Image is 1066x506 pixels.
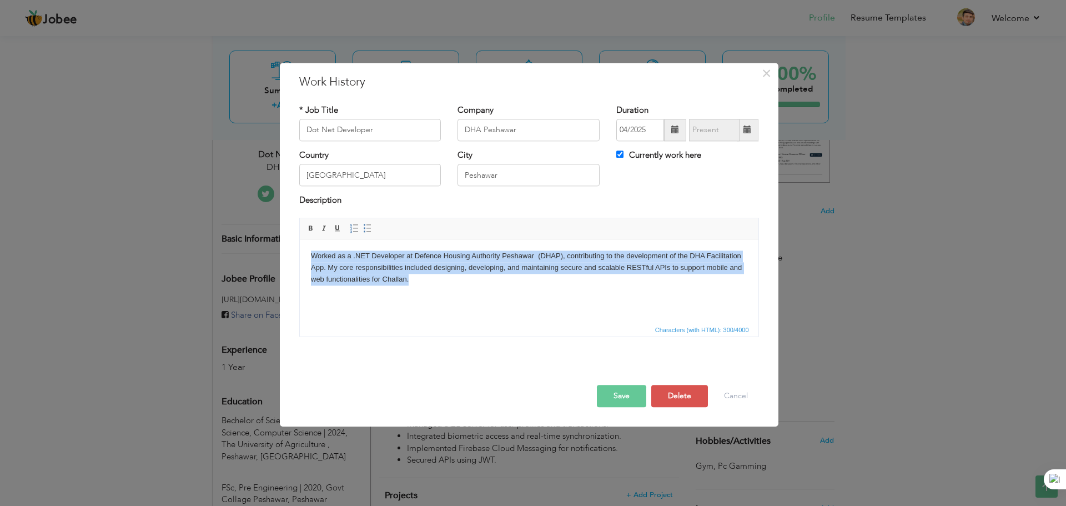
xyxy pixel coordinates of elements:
span: Characters (with HTML): 300/4000 [653,325,751,335]
label: Duration [616,104,648,116]
button: Cancel [713,385,759,407]
a: Insert/Remove Numbered List [348,222,360,234]
input: From [616,119,664,141]
label: City [457,149,472,161]
button: Close [758,64,776,82]
label: Description [299,195,341,207]
label: Company [457,104,494,116]
label: Country [299,149,329,161]
button: Delete [651,385,708,407]
input: Currently work here [616,151,623,158]
a: Insert/Remove Bulleted List [361,222,374,234]
a: Underline [331,222,344,234]
label: * Job Title [299,104,338,116]
div: Statistics [653,325,752,335]
input: Present [689,119,740,141]
button: Save [597,385,646,407]
iframe: Rich Text Editor, workEditor [300,239,758,323]
span: × [762,63,771,83]
h3: Work History [299,74,759,91]
a: Bold [305,222,317,234]
label: Currently work here [616,149,701,161]
a: Italic [318,222,330,234]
